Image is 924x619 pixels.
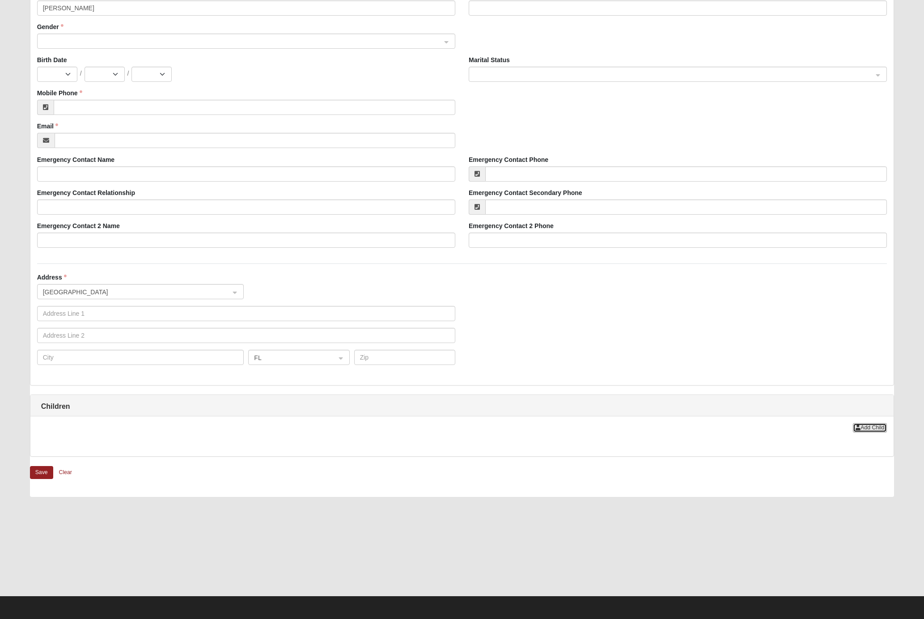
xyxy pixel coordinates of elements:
[37,273,67,282] label: Address
[853,423,887,432] button: Add Child
[469,155,548,164] label: Emergency Contact Phone
[30,402,894,411] h1: Children
[37,328,455,343] input: Address Line 2
[43,287,222,297] span: United States
[80,69,82,78] span: /
[860,424,884,431] span: Add Child
[469,188,582,197] label: Emergency Contact Secondary Phone
[354,350,455,365] input: Zip
[254,353,327,363] span: FL
[37,350,244,365] input: City
[37,55,67,64] label: Birth Date
[37,221,120,230] label: Emergency Contact 2 Name
[37,122,58,131] label: Email
[37,89,82,98] label: Mobile Phone
[37,155,115,164] label: Emergency Contact Name
[469,221,554,230] label: Emergency Contact 2 Phone
[37,188,135,197] label: Emergency Contact Relationship
[127,69,129,78] span: /
[37,22,64,31] label: Gender
[53,466,78,479] button: Clear
[37,306,455,321] input: Address Line 1
[30,466,53,479] button: Save
[469,55,510,64] label: Marital Status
